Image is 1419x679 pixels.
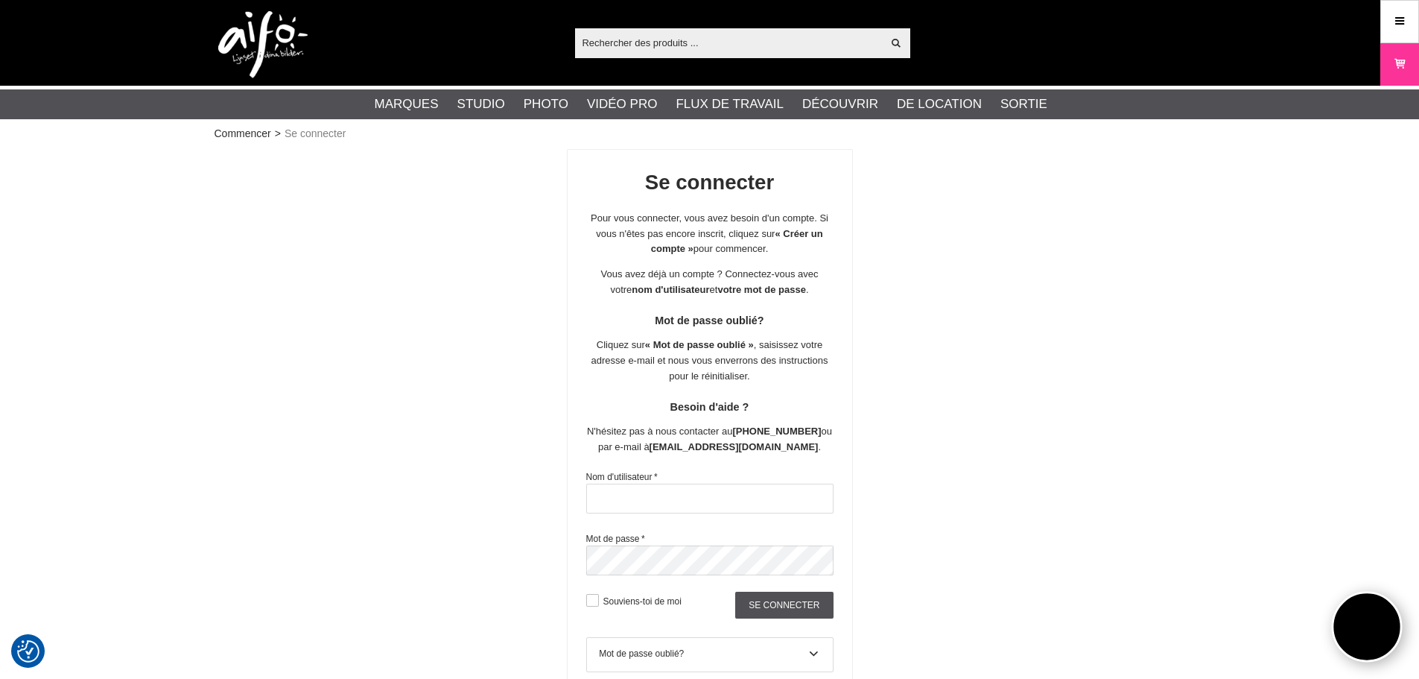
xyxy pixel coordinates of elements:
[802,95,878,114] a: Découvrir
[670,401,749,413] font: Besoin d'aide ?
[651,228,823,255] font: « Créer un compte »
[587,97,657,111] font: Vidéo Pro
[802,97,878,111] font: Découvrir
[524,95,568,114] a: Photo
[632,284,709,295] font: nom d'utilisateur
[524,97,568,111] font: Photo
[275,127,281,139] font: >
[17,638,39,665] button: Samtyckesinställningar
[587,426,732,437] font: N'hésitez pas à nous contacter au
[655,315,764,326] font: Mot de passe oublié?
[591,339,828,382] font: , saisissez votre adresse e-mail et nous vous enverrons des instructions pour le réinitialiser.
[597,339,645,350] font: Cliquez sur
[575,31,883,54] input: Rechercher des produits ...
[717,284,806,295] font: votre mot de passe
[586,472,653,482] font: Nom d'utilisateur
[599,648,684,659] font: Mot de passe oublié?
[710,284,718,295] font: et
[897,95,982,114] a: De location
[587,95,657,114] a: Vidéo Pro
[1000,97,1047,111] font: Sortie
[215,127,271,139] font: Commencer
[1000,95,1047,114] a: Sortie
[215,126,271,142] a: Commencer
[285,127,346,139] font: Se connecter
[218,11,308,78] img: logo.png
[603,596,682,606] font: Souviens-toi de moi
[591,212,828,239] font: Pour vous connecter, vous avez besoin d'un compte. Si vous n'êtes pas encore inscrit, cliquez sur
[732,426,821,437] font: [PHONE_NUMBER]
[650,441,819,452] font: [EMAIL_ADDRESS][DOMAIN_NAME]
[645,339,754,350] font: « Mot de passe oublié »
[818,441,821,452] font: .
[735,592,833,619] input: Se connecter
[897,97,982,111] font: De location
[693,243,768,254] font: pour commencer.
[676,95,784,114] a: Flux de travail
[601,268,819,295] font: Vous avez déjà un compte ? Connectez-vous avec votre
[375,97,439,111] font: Marques
[375,95,439,114] a: Marques
[17,640,39,663] img: Revisit consent button
[457,95,505,114] a: Studio
[586,534,640,544] font: Mot de passe
[645,171,774,194] font: Se connecter
[457,97,505,111] font: Studio
[676,97,784,111] font: Flux de travail
[806,284,809,295] font: .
